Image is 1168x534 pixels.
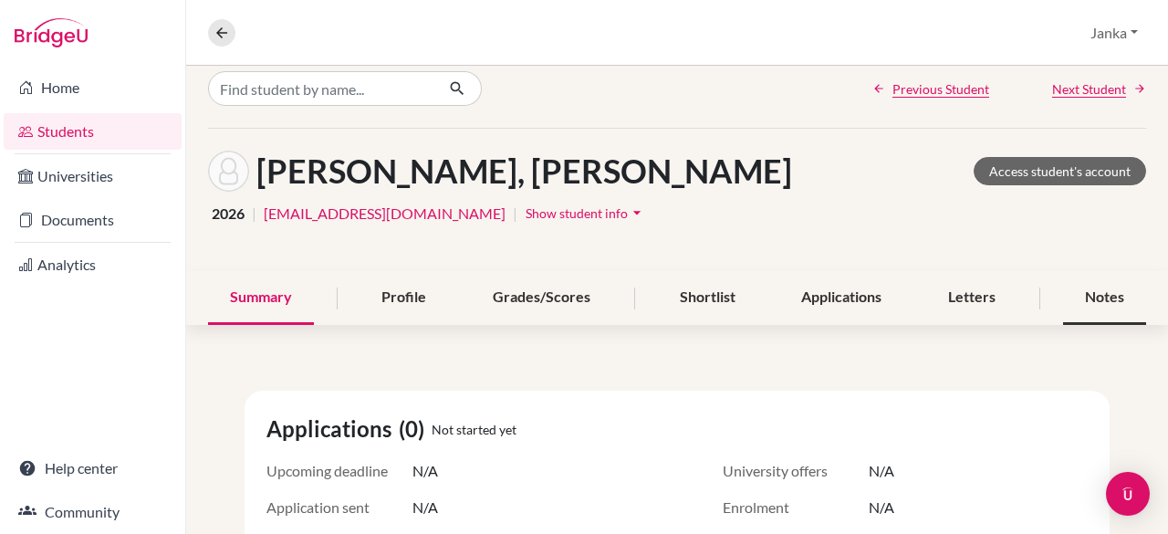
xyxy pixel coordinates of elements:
[252,203,256,225] span: |
[872,79,989,99] a: Previous Student
[974,157,1146,185] a: Access student's account
[264,203,506,225] a: [EMAIL_ADDRESS][DOMAIN_NAME]
[266,497,412,518] span: Application sent
[4,202,182,238] a: Documents
[1063,271,1146,325] div: Notes
[1052,79,1146,99] a: Next Student
[208,151,249,192] img: Árisz Georgiu's avatar
[658,271,757,325] div: Shortlist
[869,497,894,518] span: N/A
[360,271,448,325] div: Profile
[628,204,646,222] i: arrow_drop_down
[266,460,412,482] span: Upcoming deadline
[4,69,182,106] a: Home
[4,246,182,283] a: Analytics
[208,71,434,106] input: Find student by name...
[1106,472,1150,516] div: Open Intercom Messenger
[4,450,182,487] a: Help center
[525,199,647,227] button: Show student infoarrow_drop_down
[723,497,869,518] span: Enrolment
[723,460,869,482] span: University offers
[869,460,894,482] span: N/A
[926,271,1017,325] div: Letters
[4,494,182,530] a: Community
[412,497,438,518] span: N/A
[432,420,516,439] span: Not started yet
[256,152,792,191] h1: [PERSON_NAME], [PERSON_NAME]
[208,271,314,325] div: Summary
[212,203,245,225] span: 2026
[892,79,989,99] span: Previous Student
[779,271,903,325] div: Applications
[399,413,432,445] span: (0)
[513,203,517,225] span: |
[4,158,182,194] a: Universities
[1082,16,1146,50] button: Janka
[526,205,628,221] span: Show student info
[471,271,612,325] div: Grades/Scores
[4,113,182,150] a: Students
[1052,79,1126,99] span: Next Student
[266,413,399,445] span: Applications
[15,18,88,47] img: Bridge-U
[412,460,438,482] span: N/A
